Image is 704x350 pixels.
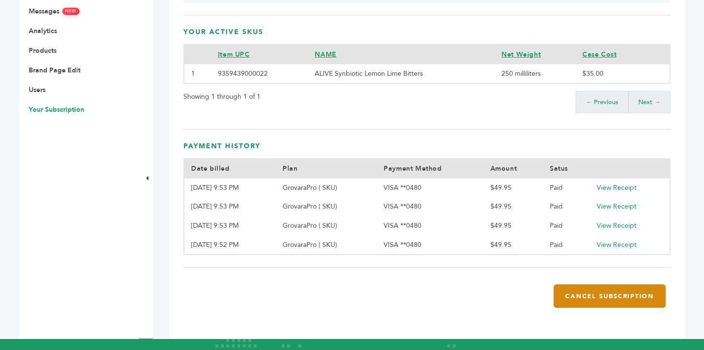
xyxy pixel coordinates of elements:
td: 1 [184,64,211,84]
a: Item UPC [218,50,250,59]
td: GrovaraPro ( SKU) [276,235,377,255]
td: [DATE] 9:53 PM [184,178,276,198]
td: [DATE] 9:53 PM [184,197,276,216]
td: Paid [543,178,590,198]
th: Plan [276,159,377,178]
td: VISA **0480 [377,197,483,216]
td: Paid [543,197,590,216]
a: Net Weight [501,50,541,59]
button: Cancel Subscription [554,284,666,308]
td: Paid [543,216,590,235]
td: GrovaraPro ( SKU) [276,216,377,235]
a: View Receipt [597,183,636,192]
th: Amount [484,159,543,178]
td: [DATE] 9:52 PM [184,235,276,255]
td: Paid [543,235,590,255]
a: View Receipt [597,221,636,230]
td: VISA **0480 [377,216,483,235]
td: [DATE] 9:53 PM [184,216,276,235]
a: Case Cost [582,50,616,59]
td: VISA **0480 [377,178,483,198]
th: Satus [543,159,590,178]
a: Next → [638,98,660,106]
td: 9359439000022 [211,64,308,84]
a: ← Previous [586,98,618,106]
a: NAME [315,50,336,59]
a: Your Subscription [29,105,84,114]
a: View Receipt [597,240,636,249]
td: $49.95 [484,216,543,235]
th: Date billed [184,159,276,178]
h3: Your Active SKUs [183,27,670,44]
td: $49.95 [484,197,543,216]
a: View Receipt [597,202,636,211]
a: MessagesNEW [29,7,79,16]
td: $35.00 [576,64,649,84]
a: Brand Page Edit [29,66,80,75]
td: $49.95 [484,235,543,255]
th: Payment Method [377,159,483,178]
a: Products [29,46,57,55]
td: $49.95 [484,178,543,198]
a: Analytics [29,26,57,35]
h3: Payment History [183,141,670,158]
td: ALIVE Synbiotic Lemon Lime Bitters [308,64,495,84]
p: Showing 1 through 1 of 1 [183,91,261,103]
td: GrovaraPro ( SKU) [276,178,377,198]
td: GrovaraPro ( SKU) [276,197,377,216]
span: NEW [62,8,79,15]
a: Users [29,85,45,94]
td: VISA **0480 [377,235,483,255]
td: 250 milliliters [495,64,576,84]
